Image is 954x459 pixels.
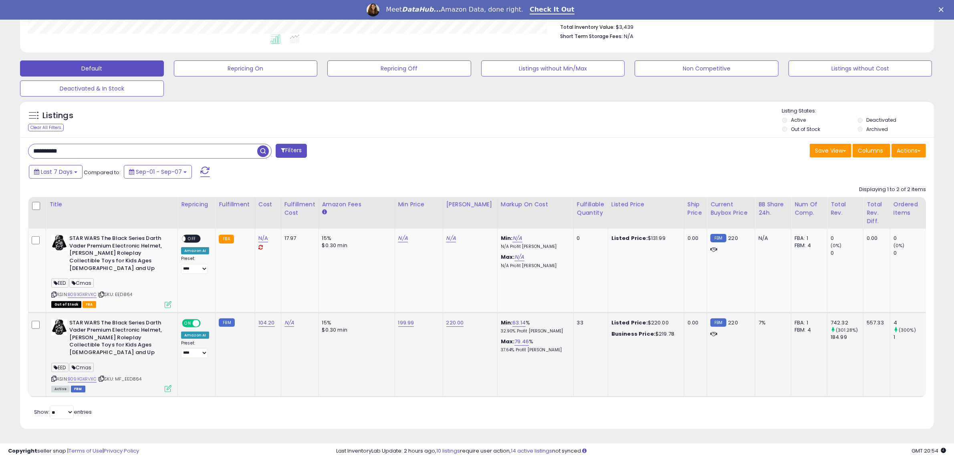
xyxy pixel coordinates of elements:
b: STAR WARS The Black Series Darth Vader Premium Electronic Helmet, [PERSON_NAME] Roleplay Collecti... [69,319,167,358]
div: 17.97 [284,235,313,242]
b: Max: [501,338,515,345]
span: 2025-09-15 20:54 GMT [912,447,946,455]
a: Privacy Policy [104,447,139,455]
button: Listings without Min/Max [481,60,625,76]
b: Listed Price: [611,319,648,326]
button: Repricing On [174,60,318,76]
div: FBM: 4 [795,326,821,334]
strong: Copyright [8,447,37,455]
a: 220.00 [446,319,464,327]
span: Columns [858,147,883,155]
div: Meet Amazon Data, done right. [386,6,523,14]
img: 41kX+M3d8cL._SL40_.jpg [51,319,67,335]
small: FBA [219,235,234,244]
a: 79.46 [514,338,529,346]
div: $0.30 min [322,326,389,334]
a: B09XGXRVXC [68,376,97,382]
div: Preset: [181,340,209,358]
div: Title [49,200,174,209]
button: Last 7 Days [29,165,83,179]
div: 15% [322,235,389,242]
div: seller snap | | [8,447,139,455]
div: 15% [322,319,389,326]
b: Total Inventory Value: [560,24,615,30]
div: 0 [577,235,602,242]
b: Min: [501,234,513,242]
div: Repricing [181,200,212,209]
div: % [501,338,567,353]
div: Fulfillment [219,200,251,209]
div: ASIN: [51,235,171,307]
span: OFF [186,236,198,242]
span: All listings currently available for purchase on Amazon [51,386,70,393]
div: Amazon Fees [322,200,391,209]
div: Markup on Cost [501,200,570,209]
b: Min: [501,319,513,326]
button: Filters [276,144,307,158]
button: Listings without Cost [789,60,932,76]
label: Archived [867,126,888,133]
label: Deactivated [867,117,897,123]
div: Preset: [181,256,209,274]
a: Check It Out [530,6,575,14]
div: 0.00 [688,235,701,242]
small: FBM [710,318,726,327]
b: STAR WARS The Black Series Darth Vader Premium Electronic Helmet, [PERSON_NAME] Roleplay Collecti... [69,235,167,274]
button: Non Competitive [635,60,779,76]
div: Fulfillable Quantity [577,200,605,217]
b: Business Price: [611,330,655,338]
div: Amazon AI [181,247,209,254]
div: FBA: 1 [795,235,821,242]
div: Min Price [398,200,440,209]
p: N/A Profit [PERSON_NAME] [501,263,567,269]
div: 7% [758,319,785,326]
a: N/A [398,234,408,242]
small: FBM [219,318,234,327]
button: Deactivated & In Stock [20,81,164,97]
small: FBM [710,234,726,242]
div: 742.32 [831,319,863,326]
small: (0%) [831,242,842,249]
small: (300%) [899,327,916,333]
div: 0 [831,250,863,257]
a: Terms of Use [69,447,103,455]
div: Displaying 1 to 2 of 2 items [859,186,926,193]
button: Actions [891,144,926,157]
div: Num of Comp. [795,200,824,217]
small: Amazon Fees. [322,209,327,216]
div: FBM: 4 [795,242,821,249]
a: 14 active listings [511,447,552,455]
span: | SKU: EED864 [98,291,132,298]
p: N/A Profit [PERSON_NAME] [501,244,567,250]
img: Profile image for Georgie [367,4,379,16]
p: Listing States: [782,107,934,115]
button: Sep-01 - Sep-07 [124,165,192,179]
div: $0.30 min [322,242,389,249]
span: EED [51,363,69,372]
button: Repricing Off [327,60,471,76]
div: Amazon AI [181,332,209,339]
span: FBA [83,301,96,308]
span: Sep-01 - Sep-07 [136,168,182,176]
button: Default [20,60,164,76]
div: 184.99 [831,334,863,341]
div: 0 [893,250,926,257]
a: N/A [446,234,456,242]
div: 4 [893,319,926,326]
label: Out of Stock [791,126,820,133]
small: (0%) [893,242,905,249]
span: OFF [200,320,212,326]
div: Cost [258,200,278,209]
b: Max: [501,253,515,261]
span: Compared to: [84,169,121,176]
div: ASIN: [51,319,171,391]
button: Save View [810,144,851,157]
img: 41kX+M3d8cL._SL40_.jpg [51,235,67,251]
div: 33 [577,319,602,326]
button: Columns [853,144,890,157]
div: 0.00 [688,319,701,326]
span: Last 7 Days [41,168,73,176]
th: The percentage added to the cost of goods (COGS) that forms the calculator for Min & Max prices. [497,197,573,229]
div: Total Rev. [831,200,860,217]
div: 0 [893,235,926,242]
